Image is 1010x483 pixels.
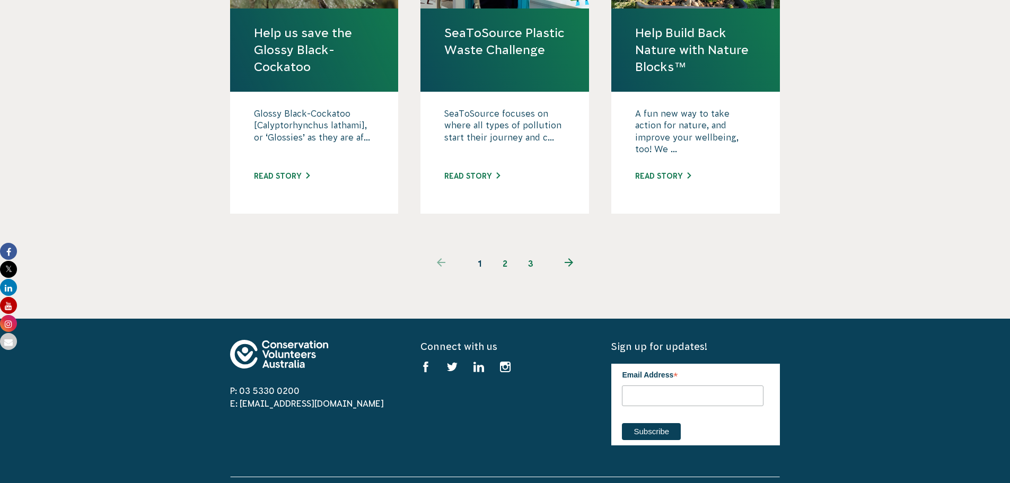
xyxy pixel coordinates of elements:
[444,172,500,180] a: Read story
[230,399,384,408] a: E: [EMAIL_ADDRESS][DOMAIN_NAME]
[254,108,375,161] p: Glossy Black-Cockatoo [Calyptorhynchus lathami], or ‘Glossies’ as they are af...
[622,423,681,440] input: Subscribe
[444,24,565,58] a: SeaToSource Plastic Waste Challenge
[467,251,493,276] span: 1
[420,340,589,353] h5: Connect with us
[543,251,595,276] a: Next page
[444,108,565,161] p: SeaToSource focuses on where all types of pollution start their journey and c...
[254,24,375,76] a: Help us save the Glossy Black-Cockatoo
[230,386,300,396] a: P: 03 5330 0200
[230,340,328,368] img: logo-footer.svg
[416,251,595,276] ul: Pagination
[622,364,763,384] label: Email Address
[635,24,756,76] a: Help Build Back Nature with Nature Blocks™
[635,108,756,161] p: A fun new way to take action for nature, and improve your wellbeing, too! We ...
[635,172,691,180] a: Read story
[493,251,518,276] a: 2
[518,251,543,276] a: 3
[254,172,310,180] a: Read story
[611,340,780,353] h5: Sign up for updates!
